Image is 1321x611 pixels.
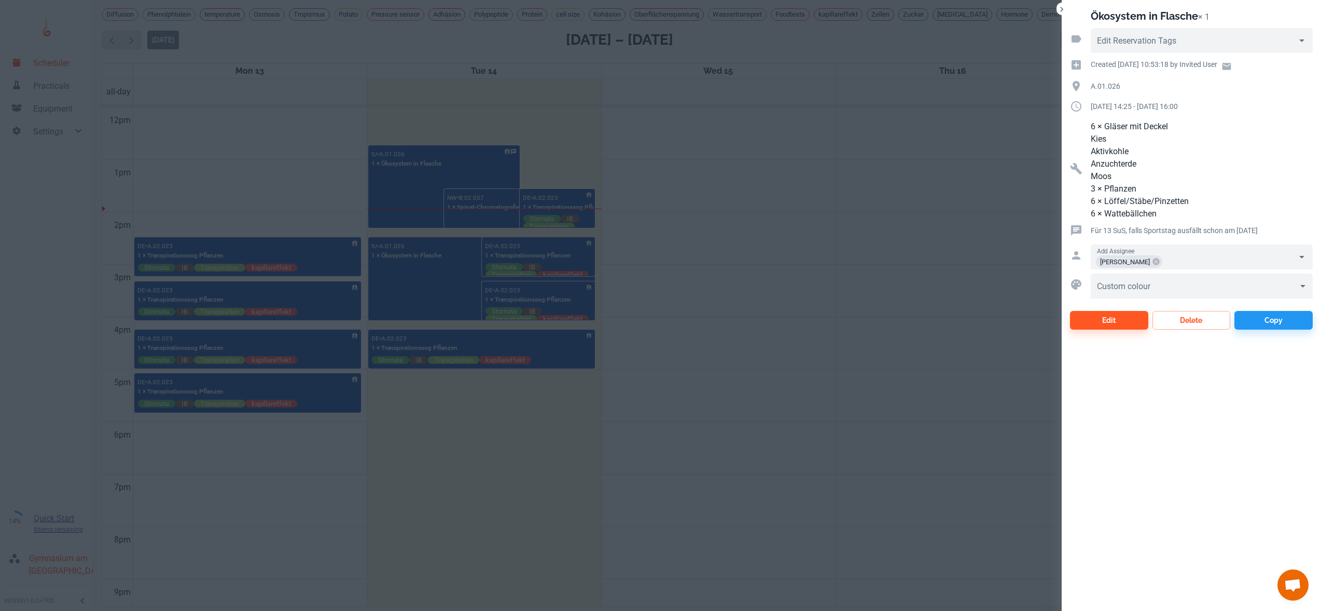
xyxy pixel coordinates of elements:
[1091,133,1313,145] p: Kies
[1070,224,1082,237] svg: Reservation comment
[1056,4,1067,15] button: Close
[1070,311,1148,330] button: Edit
[1091,170,1313,183] p: Moos
[1234,311,1313,330] button: Copy
[1295,250,1309,264] button: Open
[1091,145,1313,158] p: Aktivkohle
[1091,101,1313,112] p: [DATE] 14:25 - [DATE] 16:00
[1198,12,1209,22] p: × 1
[1097,247,1134,255] label: Add Assignee
[1091,158,1313,170] p: Anzuchterde
[1217,57,1236,76] a: Email user
[1096,255,1162,268] div: [PERSON_NAME]
[1091,274,1313,298] div: ​
[1277,569,1309,601] div: Chat öffnen
[1295,33,1309,48] button: Open
[1070,100,1082,113] svg: Duration
[1070,162,1082,175] svg: Resources
[1070,33,1082,45] svg: Reservation tags
[1070,249,1082,262] svg: Assigned to
[1091,195,1313,208] p: 6 × Löffel/Stäbe/Pinzetten
[1091,208,1313,220] p: 6 × Wattebällchen
[1152,311,1231,330] button: Delete
[1070,59,1082,71] svg: Creation time
[1070,278,1082,291] svg: Custom colour
[1091,183,1313,195] p: 3 × Pflanzen
[1091,225,1313,236] p: Für 13 SuS, falls Sportstag ausfällt schon am [DATE]
[1091,59,1217,70] p: Created [DATE] 10:53:18 by Invited User
[1091,80,1313,92] p: A.01.026
[1070,80,1082,92] svg: Location
[1096,256,1154,268] span: [PERSON_NAME]
[1091,120,1313,133] p: 6 × Gläser mit Deckel
[1091,10,1198,22] h2: Ökosystem in Flasche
